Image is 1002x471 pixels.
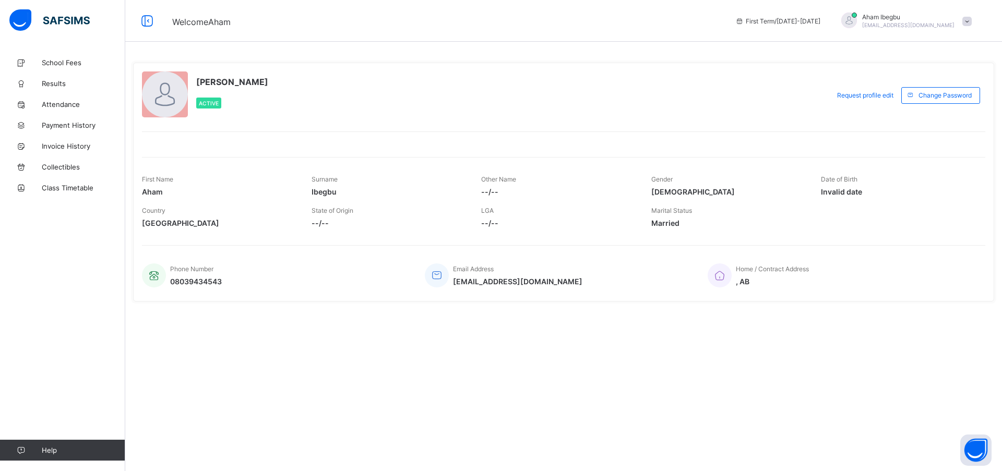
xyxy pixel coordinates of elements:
[142,187,296,196] span: Aham
[42,142,125,150] span: Invoice History
[453,265,494,273] span: Email Address
[651,207,692,214] span: Marital Status
[736,265,809,273] span: Home / Contract Address
[9,9,90,31] img: safsims
[960,434,992,466] button: Open asap
[42,121,125,129] span: Payment History
[42,58,125,67] span: School Fees
[42,184,125,192] span: Class Timetable
[453,277,582,286] span: [EMAIL_ADDRESS][DOMAIN_NAME]
[170,265,213,273] span: Phone Number
[196,77,268,87] span: [PERSON_NAME]
[42,163,125,171] span: Collectibles
[170,277,222,286] span: 08039434543
[312,207,353,214] span: State of Origin
[481,187,635,196] span: --/--
[831,13,977,30] div: AhamIbegbu
[918,91,972,99] span: Change Password
[42,446,125,454] span: Help
[651,219,805,227] span: Married
[199,100,219,106] span: Active
[42,79,125,88] span: Results
[837,91,893,99] span: Request profile edit
[142,219,296,227] span: [GEOGRAPHIC_DATA]
[312,175,338,183] span: Surname
[736,277,809,286] span: , AB
[651,187,805,196] span: [DEMOGRAPHIC_DATA]
[651,175,673,183] span: Gender
[42,100,125,108] span: Attendance
[142,175,173,183] span: First Name
[481,207,494,214] span: LGA
[821,175,857,183] span: Date of Birth
[481,219,635,227] span: --/--
[142,207,165,214] span: Country
[172,17,231,27] span: Welcome Aham
[862,22,955,28] span: [EMAIL_ADDRESS][DOMAIN_NAME]
[312,187,466,196] span: Ibegbu
[735,17,820,25] span: session/term information
[312,219,466,227] span: --/--
[862,13,955,21] span: Aham Ibegbu
[481,175,516,183] span: Other Name
[821,187,975,196] span: Invalid date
